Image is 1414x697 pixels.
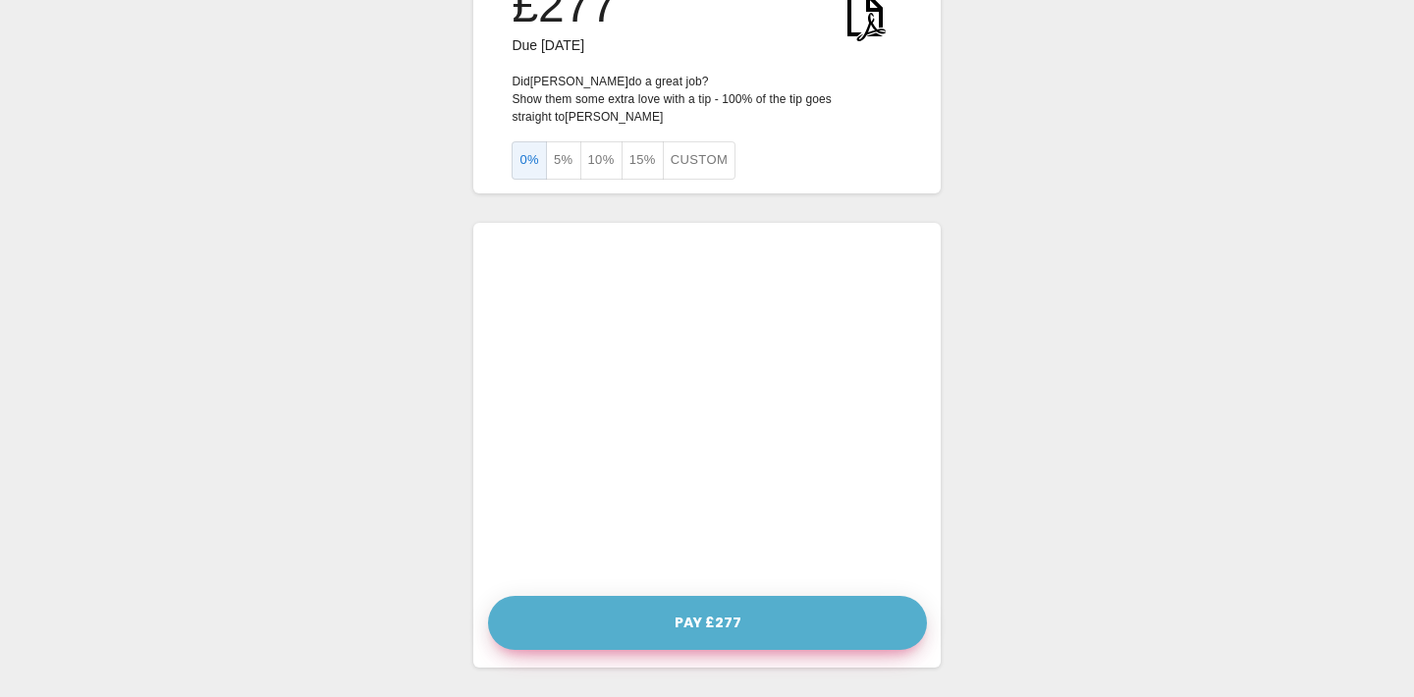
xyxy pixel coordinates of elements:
button: 15% [622,141,664,180]
p: Did [PERSON_NAME] do a great job? Show them some extra love with a tip - 100% of the tip goes str... [512,73,901,126]
span: Due [DATE] [512,37,584,53]
button: Pay £277 [488,596,927,650]
button: 0% [512,141,547,180]
button: 10% [580,141,623,180]
iframe: Secure payment input frame [483,233,930,583]
button: Custom [663,141,735,180]
button: 5% [546,141,581,180]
